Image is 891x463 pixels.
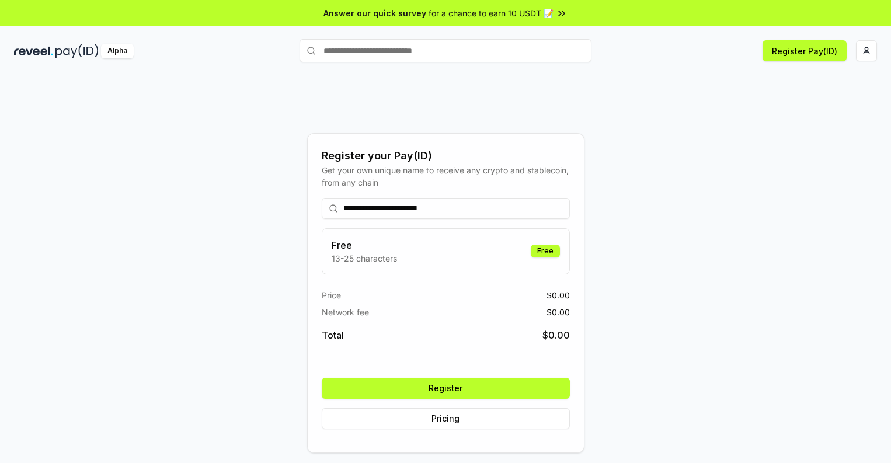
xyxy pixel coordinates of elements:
[332,252,397,264] p: 13-25 characters
[322,289,341,301] span: Price
[763,40,847,61] button: Register Pay(ID)
[547,289,570,301] span: $ 0.00
[332,238,397,252] h3: Free
[322,148,570,164] div: Register your Pay(ID)
[322,328,344,342] span: Total
[322,164,570,189] div: Get your own unique name to receive any crypto and stablecoin, from any chain
[323,7,426,19] span: Answer our quick survey
[429,7,554,19] span: for a chance to earn 10 USDT 📝
[14,44,53,58] img: reveel_dark
[101,44,134,58] div: Alpha
[531,245,560,257] div: Free
[322,378,570,399] button: Register
[55,44,99,58] img: pay_id
[542,328,570,342] span: $ 0.00
[547,306,570,318] span: $ 0.00
[322,306,369,318] span: Network fee
[322,408,570,429] button: Pricing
